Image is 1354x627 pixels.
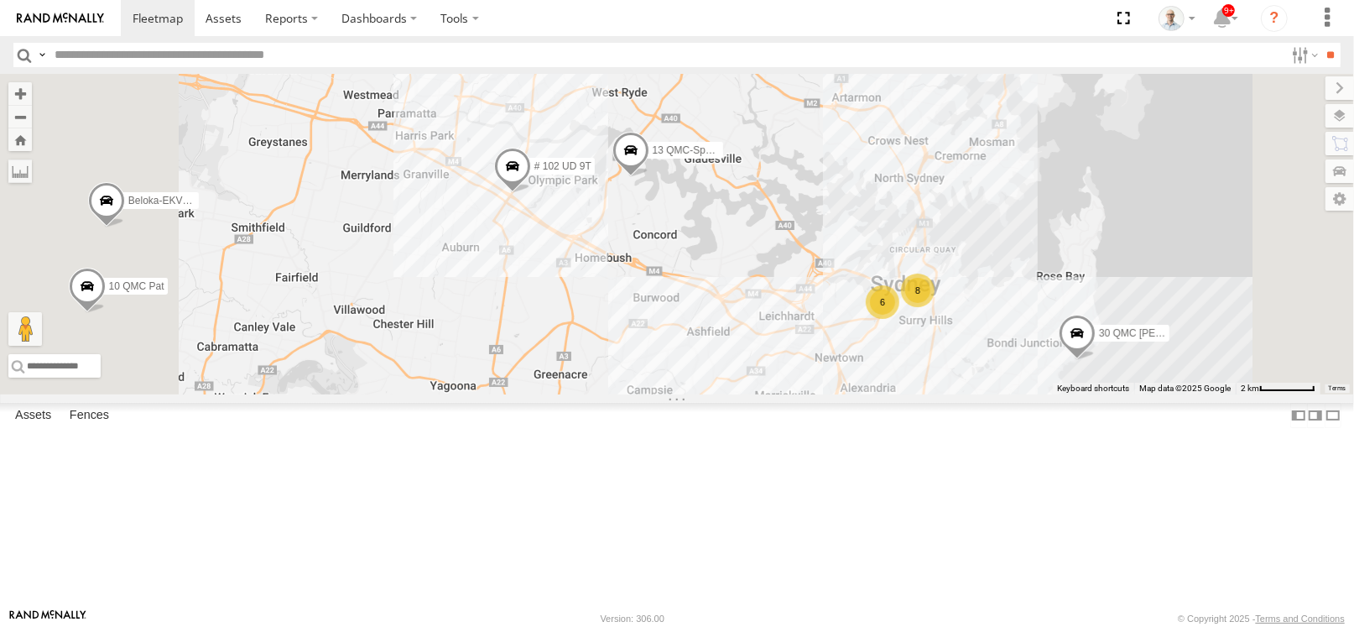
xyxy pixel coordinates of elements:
a: Terms and Conditions [1256,614,1345,624]
label: Fences [61,404,117,427]
button: Drag Pegman onto the map to open Street View [8,312,42,346]
span: 10 QMC Pat [109,280,164,292]
span: Beloka-EKV93V [128,195,200,206]
i: ? [1261,5,1288,32]
button: Zoom in [8,82,32,105]
label: Map Settings [1325,187,1354,211]
div: © Copyright 2025 - [1178,614,1345,624]
div: Version: 306.00 [601,614,664,624]
div: 8 [901,274,935,307]
label: Search Filter Options [1285,43,1321,67]
button: Keyboard shortcuts [1057,383,1129,394]
span: Map data ©2025 Google [1139,384,1231,393]
label: Dock Summary Table to the Right [1307,403,1324,427]
label: Dock Summary Table to the Left [1290,403,1307,427]
a: Terms (opens in new tab) [1329,385,1346,392]
img: rand-logo.svg [17,13,104,24]
span: 30 QMC [PERSON_NAME] [1099,327,1222,339]
div: 6 [866,285,899,319]
span: # 102 UD 9T [534,160,591,172]
label: Assets [7,404,60,427]
button: Map Scale: 2 km per 63 pixels [1236,383,1320,394]
button: Zoom Home [8,128,32,151]
label: Hide Summary Table [1325,403,1341,427]
label: Search Query [35,43,49,67]
a: Visit our Website [9,610,86,627]
span: 2 km [1241,384,1259,393]
button: Zoom out [8,105,32,128]
label: Measure [8,159,32,183]
div: Kurt Byers [1153,6,1201,31]
span: 13 QMC-Spare [653,144,721,156]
